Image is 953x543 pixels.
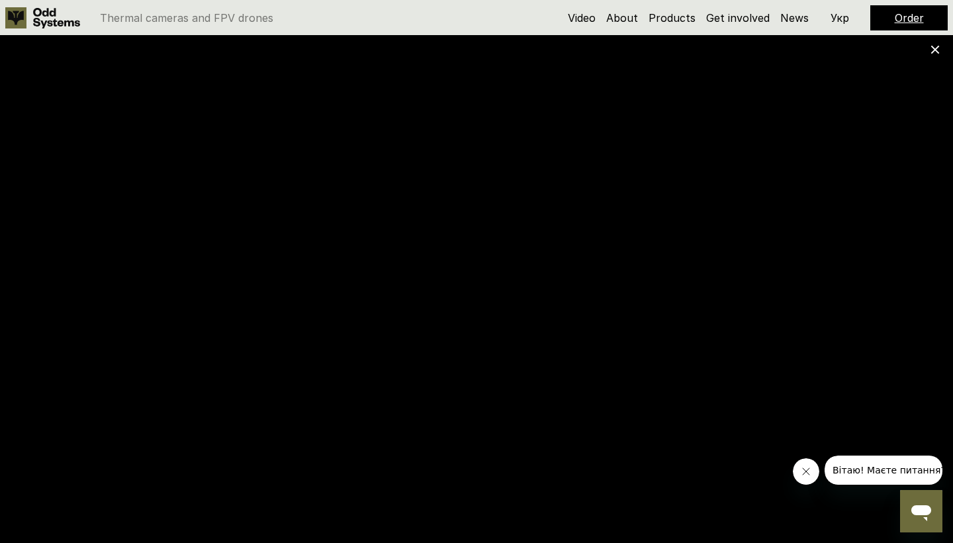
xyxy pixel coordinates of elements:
[8,9,121,20] span: Вітаю! Маєте питання?
[793,458,819,485] iframe: Close message
[825,456,942,485] iframe: Message from company
[831,13,849,23] p: Укр
[780,11,809,25] a: News
[568,11,596,25] a: Video
[900,490,942,532] iframe: Button to launch messaging window
[649,11,696,25] a: Products
[100,13,273,23] p: Thermal cameras and FPV drones
[95,57,858,486] iframe: Youtube Video
[706,11,770,25] a: Get involved
[606,11,638,25] a: About
[895,11,924,25] a: Order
